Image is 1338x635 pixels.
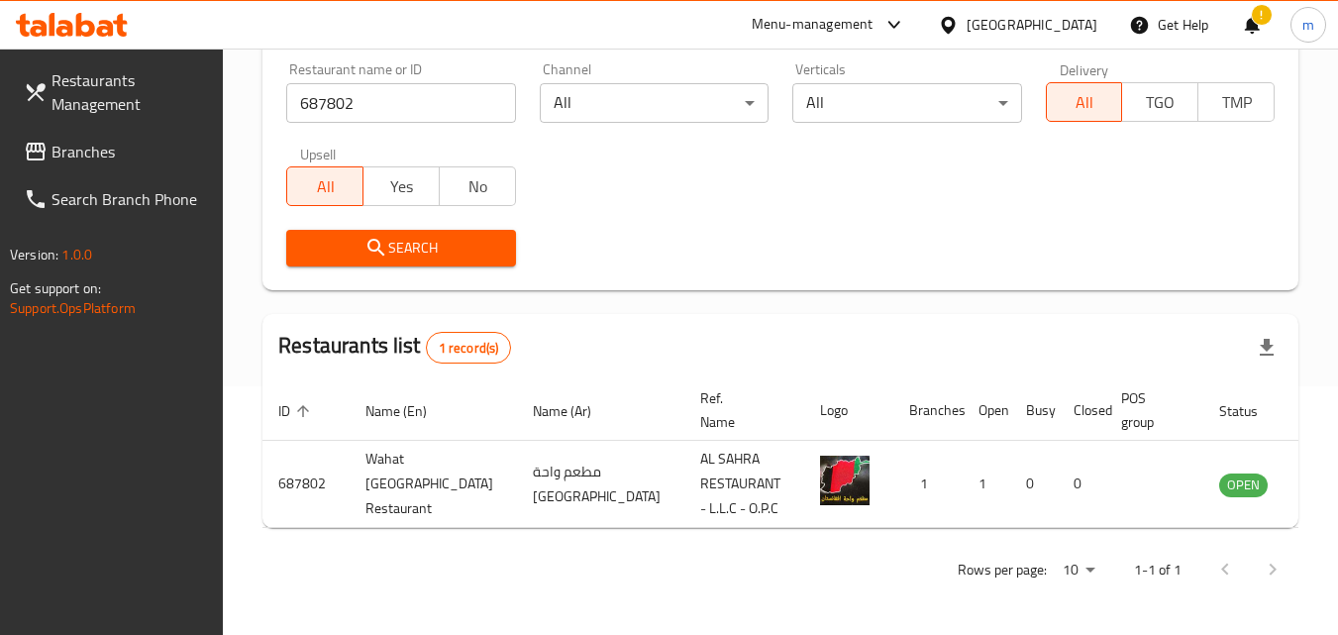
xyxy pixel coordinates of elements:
[517,441,684,528] td: مطعم واحة [GEOGRAPHIC_DATA]
[958,558,1047,582] p: Rows per page:
[533,399,617,423] span: Name (Ar)
[1010,380,1058,441] th: Busy
[300,147,337,160] label: Upsell
[1134,558,1182,582] p: 1-1 of 1
[8,175,224,223] a: Search Branch Phone
[8,128,224,175] a: Branches
[439,166,516,206] button: No
[51,187,208,211] span: Search Branch Phone
[1010,441,1058,528] td: 0
[1055,88,1115,117] span: All
[365,399,453,423] span: Name (En)
[278,331,511,364] h2: Restaurants list
[700,386,780,434] span: Ref. Name
[426,332,512,364] div: Total records count
[427,339,511,358] span: 1 record(s)
[8,56,224,128] a: Restaurants Management
[1243,324,1290,371] div: Export file
[1046,82,1123,122] button: All
[820,456,870,505] img: Wahat Afghanistan Restaurant
[1206,88,1267,117] span: TMP
[286,230,515,266] button: Search
[1121,386,1180,434] span: POS group
[963,441,1010,528] td: 1
[51,68,208,116] span: Restaurants Management
[893,380,963,441] th: Branches
[278,399,316,423] span: ID
[10,242,58,267] span: Version:
[1058,380,1105,441] th: Closed
[362,166,440,206] button: Yes
[10,295,136,321] a: Support.OpsPlatform
[1219,399,1284,423] span: Status
[893,441,963,528] td: 1
[371,172,432,201] span: Yes
[286,166,363,206] button: All
[963,380,1010,441] th: Open
[10,275,101,301] span: Get support on:
[1130,88,1190,117] span: TGO
[448,172,508,201] span: No
[1121,82,1198,122] button: TGO
[684,441,804,528] td: AL SAHRA RESTAURANT - L.L.C - O.P.C
[1055,556,1102,585] div: Rows per page:
[804,380,893,441] th: Logo
[350,441,517,528] td: Wahat [GEOGRAPHIC_DATA] Restaurant
[752,13,874,37] div: Menu-management
[1060,62,1109,76] label: Delivery
[967,14,1097,36] div: [GEOGRAPHIC_DATA]
[1058,441,1105,528] td: 0
[1219,474,1268,496] span: OPEN
[1219,474,1268,497] div: OPEN
[262,441,350,528] td: 687802
[792,83,1021,123] div: All
[61,242,92,267] span: 1.0.0
[1197,82,1275,122] button: TMP
[1302,14,1314,36] span: m
[302,236,499,261] span: Search
[540,83,769,123] div: All
[286,83,515,123] input: Search for restaurant name or ID..
[295,172,356,201] span: All
[51,140,208,163] span: Branches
